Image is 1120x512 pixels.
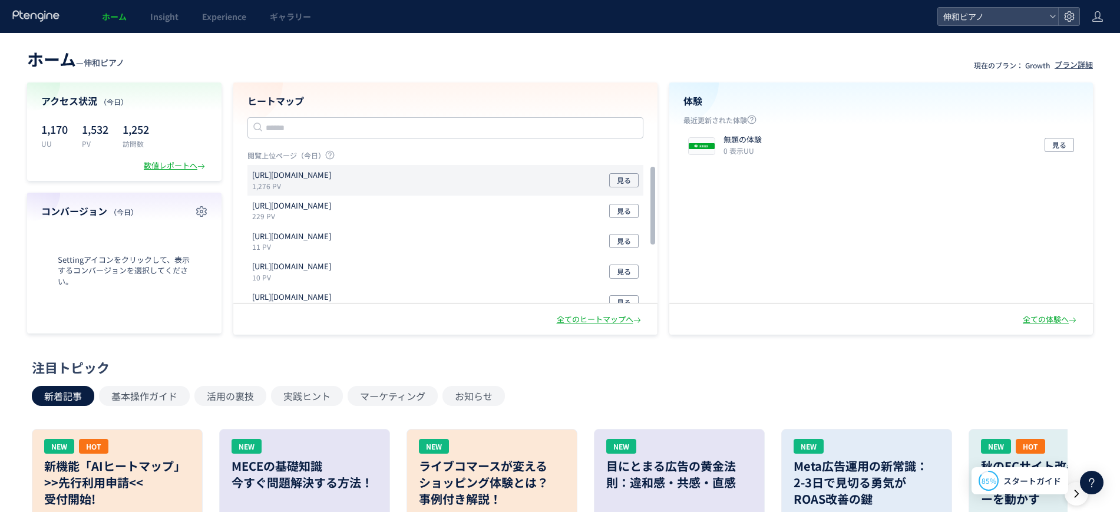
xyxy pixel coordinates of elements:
h4: コンバージョン [41,204,207,218]
button: お知らせ [442,386,505,406]
h4: ヒートマップ [247,94,643,108]
p: 閲覧上位ページ（今日） [247,150,643,165]
p: 1,252 [123,120,149,138]
div: NEW [794,439,824,454]
h3: ライブコマースが変える ショッピング体験とは？ 事例付き解説！ [419,458,565,507]
img: b6ab8c48b3a9c97eb8c65731af6b62821754552952658.png [689,138,715,154]
div: NEW [419,439,449,454]
p: 最近更新された体験 [683,115,1079,130]
div: — [27,47,124,71]
p: 現在のプラン： Growth [974,60,1050,70]
p: https://shinwa-piano.jp/lp/lp-thanks [252,231,331,242]
button: 見る [1045,138,1074,152]
span: ホーム [27,47,76,71]
span: 伸和ピアノ [84,57,124,68]
button: 見る [609,204,639,218]
span: Experience [202,11,246,22]
h3: Meta広告運用の新常識： 2-3日で見切る勇気が ROAS改善の鍵 [794,458,940,507]
span: 見る [1052,138,1066,152]
div: NEW [232,439,262,454]
span: 見る [617,295,631,309]
span: 見る [617,265,631,279]
button: マーケティング [348,386,438,406]
div: NEW [44,439,74,454]
h4: 体験 [683,94,1079,108]
p: 11 PV [252,242,336,252]
p: 229 PV [252,211,336,221]
p: http://shinwa-piano.jp/lp [252,292,331,303]
span: 見る [617,204,631,218]
p: 訪問数 [123,138,149,148]
div: HOT [79,439,108,454]
button: 活用の裏技 [194,386,266,406]
p: 3 PV [252,303,336,313]
p: 10 PV [252,272,336,282]
span: 伸和ピアノ [940,8,1045,25]
span: ギャラリー [270,11,311,22]
h3: 目にとまる広告の黄金法則：違和感・共感・直感 [606,458,752,491]
p: https://shinwa-piano.jp/lp/lp-confirm [252,261,331,272]
button: 実践ヒント [271,386,343,406]
i: 0 表示UU [723,146,754,156]
p: 1,170 [41,120,68,138]
button: 基本操作ガイド [99,386,190,406]
div: 数値レポートへ [144,160,207,171]
p: https://shinwa-piano.jp/lp2 [252,200,331,212]
span: 見る [617,173,631,187]
div: HOT [1016,439,1045,454]
p: 無題の体験 [723,134,762,146]
h3: MECEの基礎知識 今すぐ問題解決する方法！ [232,458,378,491]
span: Insight [150,11,179,22]
div: 全ての体験へ [1023,314,1079,325]
h4: アクセス状況 [41,94,207,108]
p: https://shinwa-piano.jp/lp [252,170,331,181]
div: 全てのヒートマップへ [557,314,643,325]
button: 見る [609,265,639,279]
span: （今日） [110,207,138,217]
span: 85% [982,475,996,485]
button: 見る [609,173,639,187]
button: 見る [609,234,639,248]
h3: 新機能「AIヒートマップ」 >>先行利用申請<< 受付開始! [44,458,190,507]
p: PV [82,138,108,148]
span: ホーム [102,11,127,22]
div: NEW [606,439,636,454]
p: 1,532 [82,120,108,138]
p: 1,276 PV [252,181,336,191]
div: プラン詳細 [1055,60,1093,71]
span: スタートガイド [1003,475,1061,487]
span: （今日） [100,97,128,107]
span: Settingアイコンをクリックして、表示するコンバージョンを選択してください。 [41,255,207,288]
p: UU [41,138,68,148]
button: 見る [609,295,639,309]
span: 見る [617,234,631,248]
div: NEW [981,439,1011,454]
div: 注目トピック [32,358,1082,376]
button: 新着記事 [32,386,94,406]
